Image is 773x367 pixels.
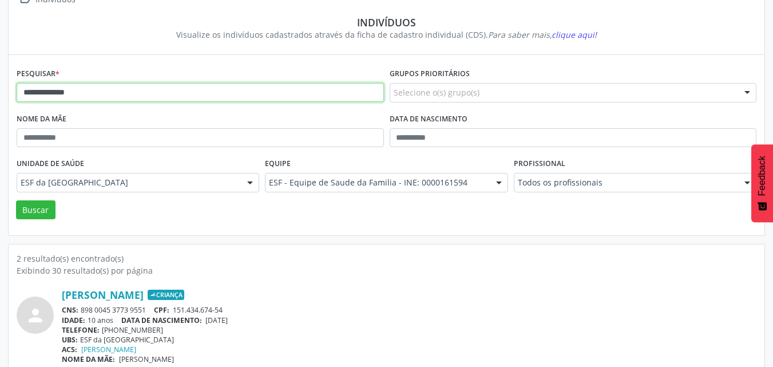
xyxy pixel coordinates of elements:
[62,305,78,315] span: CNS:
[62,305,756,315] div: 898 0045 3773 9551
[17,252,756,265] div: 2 resultado(s) encontrado(s)
[394,86,479,98] span: Selecione o(s) grupo(s)
[81,345,136,354] a: [PERSON_NAME]
[265,155,291,173] label: Equipe
[17,111,66,128] label: Nome da mãe
[62,335,78,345] span: UBS:
[62,315,756,325] div: 10 anos
[514,155,565,173] label: Profissional
[62,289,144,301] a: [PERSON_NAME]
[390,111,467,128] label: Data de nascimento
[173,305,223,315] span: 151.434.674-54
[552,29,597,40] span: clique aqui!
[62,335,756,345] div: ESF da [GEOGRAPHIC_DATA]
[62,325,100,335] span: TELEFONE:
[148,290,184,300] span: Criança
[62,354,115,364] span: NOME DA MÃE:
[25,305,46,326] i: person
[62,345,77,354] span: ACS:
[17,155,84,173] label: Unidade de saúde
[390,65,470,83] label: Grupos prioritários
[25,16,748,29] div: Indivíduos
[25,29,748,41] div: Visualize os indivíduos cadastrados através da ficha de cadastro individual (CDS).
[518,177,733,188] span: Todos os profissionais
[62,325,756,335] div: [PHONE_NUMBER]
[21,177,236,188] span: ESF da [GEOGRAPHIC_DATA]
[121,315,202,325] span: DATA DE NASCIMENTO:
[17,265,756,277] div: Exibindo 30 resultado(s) por página
[205,315,228,325] span: [DATE]
[757,156,767,196] span: Feedback
[17,65,60,83] label: Pesquisar
[154,305,169,315] span: CPF:
[488,29,597,40] i: Para saber mais,
[269,177,484,188] span: ESF - Equipe de Saude da Familia - INE: 0000161594
[751,144,773,222] button: Feedback - Mostrar pesquisa
[62,315,85,325] span: IDADE:
[119,354,174,364] span: [PERSON_NAME]
[16,200,56,220] button: Buscar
